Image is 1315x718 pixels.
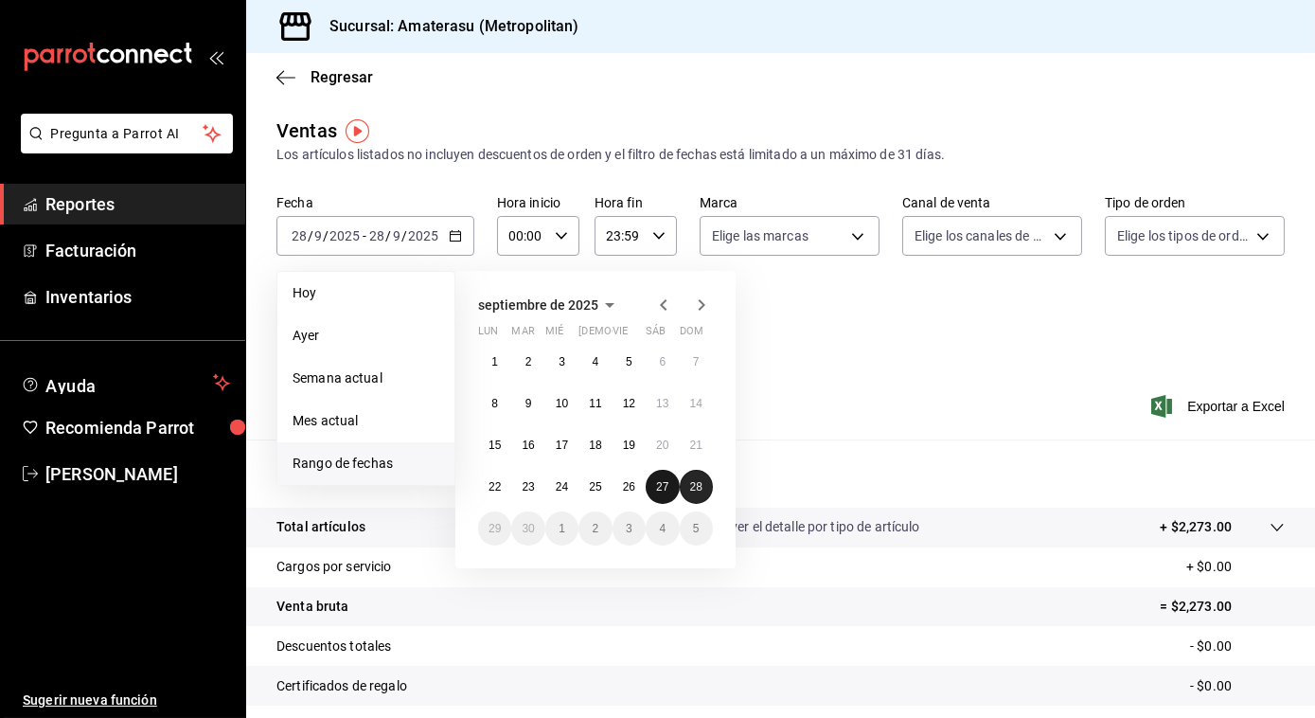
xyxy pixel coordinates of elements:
[208,49,223,64] button: open_drawer_menu
[556,439,568,452] abbr: 17 de septiembre de 2025
[276,145,1285,165] div: Los artículos listados no incluyen descuentos de orden y el filtro de fechas está limitado a un m...
[522,522,534,535] abbr: 30 de septiembre de 2025
[45,371,205,394] span: Ayuda
[1105,197,1285,210] label: Tipo de orden
[578,325,690,345] abbr: jueves
[293,454,439,474] span: Rango de fechas
[545,470,578,504] button: 24 de septiembre de 2025
[276,197,474,210] label: Fecha
[23,691,230,710] span: Sugerir nueva función
[646,345,679,379] button: 6 de septiembre de 2025
[545,345,578,379] button: 3 de septiembre de 2025
[511,345,544,379] button: 2 de septiembre de 2025
[1186,557,1285,577] p: + $0.00
[1190,676,1285,696] p: - $0.00
[311,68,373,86] span: Regresar
[578,386,612,421] button: 11 de septiembre de 2025
[690,439,702,452] abbr: 21 de septiembre de 2025
[276,676,407,696] p: Certificados de regalo
[1155,395,1285,418] span: Exportar a Excel
[323,228,329,243] span: /
[613,345,646,379] button: 5 de septiembre de 2025
[578,345,612,379] button: 4 de septiembre de 2025
[1161,517,1232,537] p: + $2,273.00
[489,439,501,452] abbr: 15 de septiembre de 2025
[626,355,632,368] abbr: 5 de septiembre de 2025
[276,517,365,537] p: Total artículos
[313,228,323,243] input: --
[276,117,337,145] div: Ventas
[712,226,809,245] span: Elige las marcas
[646,470,679,504] button: 27 de septiembre de 2025
[659,522,666,535] abbr: 4 de octubre de 2025
[45,284,230,310] span: Inventarios
[385,228,391,243] span: /
[578,512,612,546] button: 2 de octubre de 2025
[593,522,599,535] abbr: 2 de octubre de 2025
[656,480,668,494] abbr: 27 de septiembre de 2025
[700,197,880,210] label: Marca
[578,428,612,462] button: 18 de septiembre de 2025
[545,512,578,546] button: 1 de octubre de 2025
[646,512,679,546] button: 4 de octubre de 2025
[45,238,230,263] span: Facturación
[293,411,439,431] span: Mes actual
[45,461,230,487] span: [PERSON_NAME]
[680,325,703,345] abbr: domingo
[556,397,568,410] abbr: 10 de septiembre de 2025
[613,470,646,504] button: 26 de septiembre de 2025
[489,522,501,535] abbr: 29 de septiembre de 2025
[478,470,511,504] button: 22 de septiembre de 2025
[276,597,348,617] p: Venta bruta
[511,325,534,345] abbr: martes
[545,325,563,345] abbr: miércoles
[293,283,439,303] span: Hoy
[690,480,702,494] abbr: 28 de septiembre de 2025
[1117,226,1250,245] span: Elige los tipos de orden
[680,512,713,546] button: 5 de octubre de 2025
[680,428,713,462] button: 21 de septiembre de 2025
[491,397,498,410] abbr: 8 de septiembre de 2025
[589,480,601,494] abbr: 25 de septiembre de 2025
[656,439,668,452] abbr: 20 de septiembre de 2025
[613,428,646,462] button: 19 de septiembre de 2025
[308,228,313,243] span: /
[623,439,635,452] abbr: 19 de septiembre de 2025
[522,480,534,494] abbr: 23 de septiembre de 2025
[511,428,544,462] button: 16 de septiembre de 2025
[407,228,439,243] input: ----
[902,197,1082,210] label: Canal de venta
[363,228,366,243] span: -
[559,355,565,368] abbr: 3 de septiembre de 2025
[589,439,601,452] abbr: 18 de septiembre de 2025
[690,397,702,410] abbr: 14 de septiembre de 2025
[522,439,534,452] abbr: 16 de septiembre de 2025
[291,228,308,243] input: --
[593,355,599,368] abbr: 4 de septiembre de 2025
[276,557,392,577] p: Cargos por servicio
[276,68,373,86] button: Regresar
[623,480,635,494] abbr: 26 de septiembre de 2025
[680,470,713,504] button: 28 de septiembre de 2025
[613,386,646,421] button: 12 de septiembre de 2025
[511,512,544,546] button: 30 de septiembre de 2025
[45,415,230,440] span: Recomienda Parrot
[478,512,511,546] button: 29 de septiembre de 2025
[478,428,511,462] button: 15 de septiembre de 2025
[915,226,1047,245] span: Elige los canales de venta
[693,522,700,535] abbr: 5 de octubre de 2025
[646,428,679,462] button: 20 de septiembre de 2025
[545,386,578,421] button: 10 de septiembre de 2025
[13,137,233,157] a: Pregunta a Parrot AI
[329,228,361,243] input: ----
[45,191,230,217] span: Reportes
[293,326,439,346] span: Ayer
[368,228,385,243] input: --
[21,114,233,153] button: Pregunta a Parrot AI
[346,119,369,143] img: Tooltip marker
[511,386,544,421] button: 9 de septiembre de 2025
[392,228,401,243] input: --
[478,297,598,313] span: septiembre de 2025
[401,228,407,243] span: /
